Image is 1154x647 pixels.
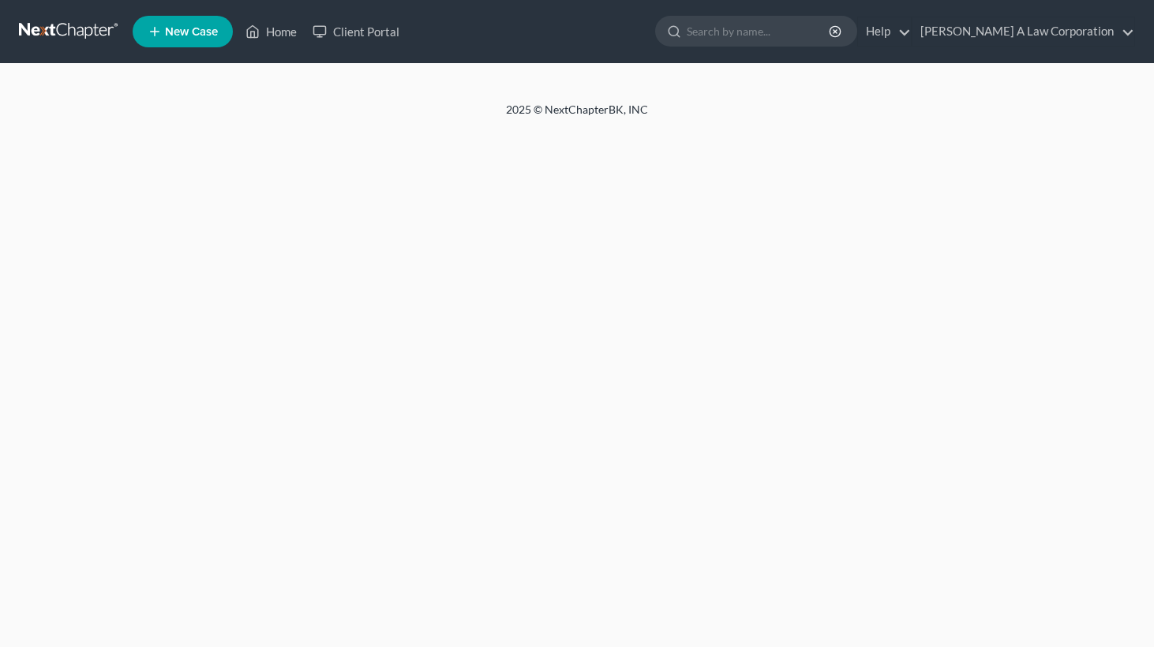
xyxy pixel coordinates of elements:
[238,17,305,46] a: Home
[858,17,911,46] a: Help
[687,17,831,46] input: Search by name...
[912,17,1134,46] a: [PERSON_NAME] A Law Corporation
[127,102,1027,130] div: 2025 © NextChapterBK, INC
[305,17,407,46] a: Client Portal
[165,26,218,38] span: New Case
